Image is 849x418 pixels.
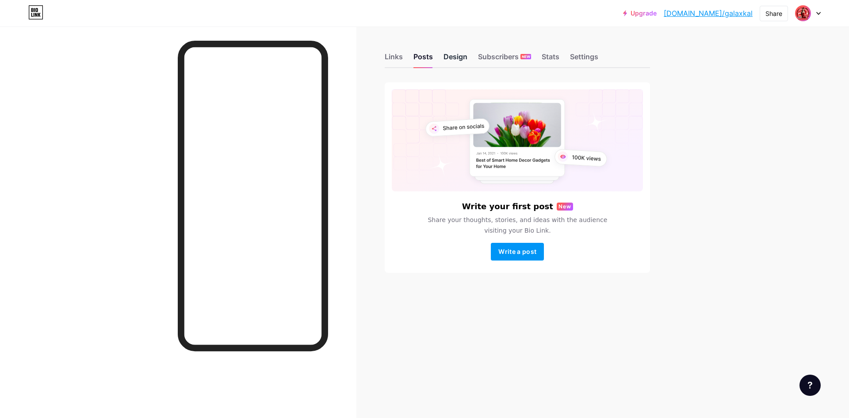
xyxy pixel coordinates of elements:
[444,51,467,67] div: Design
[765,9,782,18] div: Share
[664,8,753,19] a: [DOMAIN_NAME]/galaxkal
[558,203,571,211] span: New
[795,5,811,22] img: Galax Kali
[522,54,530,59] span: NEW
[413,51,433,67] div: Posts
[417,215,618,236] span: Share your thoughts, stories, and ideas with the audience visiting your Bio Link.
[478,51,531,67] div: Subscribers
[498,248,536,255] span: Write a post
[385,51,403,67] div: Links
[542,51,559,67] div: Stats
[570,51,598,67] div: Settings
[491,243,544,261] button: Write a post
[462,202,553,211] h6: Write your first post
[623,10,657,17] a: Upgrade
